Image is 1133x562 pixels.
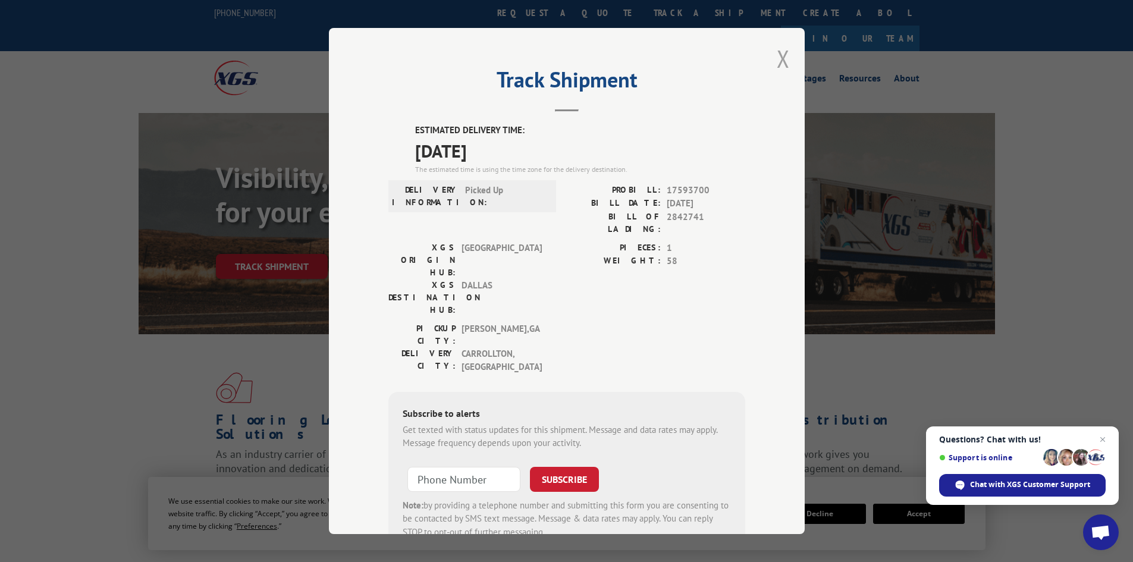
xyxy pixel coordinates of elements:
[939,453,1039,462] span: Support is online
[462,322,542,347] span: [PERSON_NAME] , GA
[407,467,520,492] input: Phone Number
[667,184,745,197] span: 17593700
[567,211,661,236] label: BILL OF LADING:
[415,137,745,164] span: [DATE]
[388,241,456,279] label: XGS ORIGIN HUB:
[667,211,745,236] span: 2842741
[388,71,745,94] h2: Track Shipment
[388,347,456,374] label: DELIVERY CITY:
[415,124,745,137] label: ESTIMATED DELIVERY TIME:
[403,500,423,511] strong: Note:
[465,184,545,209] span: Picked Up
[567,197,661,211] label: BILL DATE:
[939,474,1106,497] span: Chat with XGS Customer Support
[777,43,790,74] button: Close modal
[567,184,661,197] label: PROBILL:
[403,423,731,450] div: Get texted with status updates for this shipment. Message and data rates may apply. Message frequ...
[970,479,1090,490] span: Chat with XGS Customer Support
[667,255,745,268] span: 58
[530,467,599,492] button: SUBSCRIBE
[388,322,456,347] label: PICKUP CITY:
[388,279,456,316] label: XGS DESTINATION HUB:
[567,241,661,255] label: PIECES:
[403,406,731,423] div: Subscribe to alerts
[462,279,542,316] span: DALLAS
[403,499,731,539] div: by providing a telephone number and submitting this form you are consenting to be contacted by SM...
[1083,514,1119,550] a: Open chat
[667,197,745,211] span: [DATE]
[939,435,1106,444] span: Questions? Chat with us!
[392,184,459,209] label: DELIVERY INFORMATION:
[462,241,542,279] span: [GEOGRAPHIC_DATA]
[462,347,542,374] span: CARROLLTON , [GEOGRAPHIC_DATA]
[415,164,745,175] div: The estimated time is using the time zone for the delivery destination.
[667,241,745,255] span: 1
[567,255,661,268] label: WEIGHT:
